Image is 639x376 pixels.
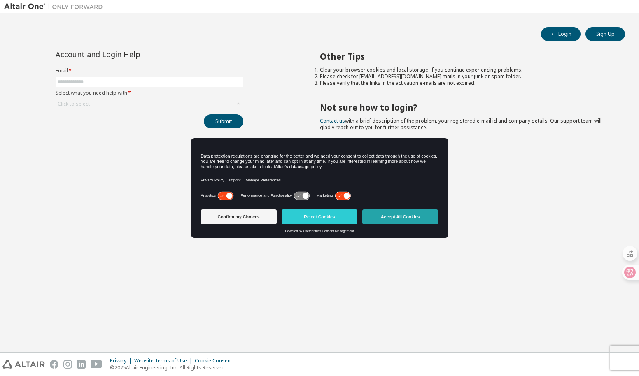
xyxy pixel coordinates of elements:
li: Clear your browser cookies and local storage, if you continue experiencing problems. [320,67,611,73]
a: Contact us [320,117,345,124]
img: Altair One [4,2,107,11]
h2: Other Tips [320,51,611,62]
button: Sign Up [585,27,625,41]
img: facebook.svg [50,360,58,369]
p: © 2025 Altair Engineering, Inc. All Rights Reserved. [110,364,237,371]
li: Please check for [EMAIL_ADDRESS][DOMAIN_NAME] mails in your junk or spam folder. [320,73,611,80]
label: Email [56,67,243,74]
img: instagram.svg [63,360,72,369]
div: Website Terms of Use [134,357,195,364]
li: Please verify that the links in the activation e-mails are not expired. [320,80,611,86]
span: with a brief description of the problem, your registered e-mail id and company details. Our suppo... [320,117,602,131]
img: altair_logo.svg [2,360,45,369]
img: linkedin.svg [77,360,86,369]
div: Click to select [56,99,243,109]
button: Login [541,27,581,41]
button: Submit [204,114,243,128]
img: youtube.svg [91,360,103,369]
div: Click to select [58,101,90,107]
div: Cookie Consent [195,357,237,364]
div: Privacy [110,357,134,364]
div: Account and Login Help [56,51,206,58]
h2: Not sure how to login? [320,102,611,113]
label: Select what you need help with [56,90,243,96]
